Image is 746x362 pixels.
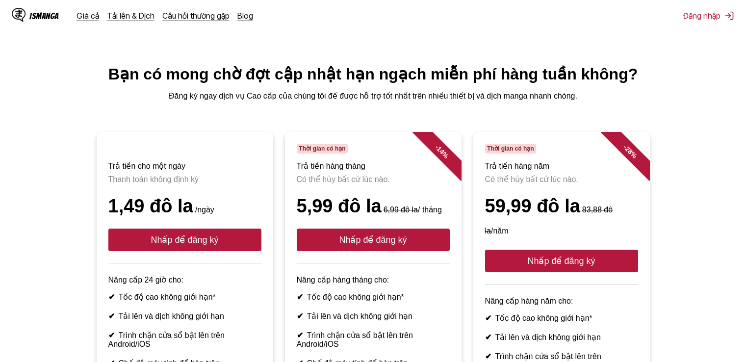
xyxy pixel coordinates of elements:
[623,145,634,155] font: 28
[108,312,115,320] font: ✔
[108,162,185,170] font: Trả tiền cho một ngày
[151,235,218,245] font: Nhấp để đăng ký
[29,11,59,21] font: IsManga
[621,143,629,151] font: -
[108,196,193,216] font: 1,49 đô la
[440,150,450,160] font: %
[297,229,450,251] button: Nhấp để đăng ký
[297,175,390,183] font: Có thể hủy bất cứ lúc nào.
[485,333,491,341] font: ✔
[162,11,230,21] a: Câu hỏi thường gặp
[724,11,734,21] img: Đăng xuất
[485,196,580,216] font: 59,99 đô la
[485,352,491,361] font: ✔
[119,293,216,301] font: Tốc độ cao không giới hạn*
[485,175,578,183] font: Có thể hủy bất cứ lúc nào.
[495,314,592,322] font: Tốc độ cao không giới hạn*
[629,150,639,160] font: %
[485,314,491,322] font: ✔
[683,11,734,21] button: Đăng nhập
[297,331,413,348] font: Trình chặn cửa sổ bật lên trên Android/iOS
[107,11,154,21] a: Tải lên & Dịch
[307,293,404,301] font: Tốc độ cao không giới hạn*
[297,162,365,170] font: Trả tiền hàng tháng
[495,333,601,341] font: Tải lên và dịch không giới hạn
[339,235,407,245] font: Nhấp để đăng ký
[119,312,224,320] font: Tải lên và dịch không giới hạn
[297,276,389,284] font: Nâng cấp hàng tháng cho:
[195,206,214,214] font: /ngày
[108,175,199,183] font: Thanh toán không định kỳ
[108,229,261,251] button: Nhấp để đăng ký
[237,11,253,21] a: Blog
[297,331,303,339] font: ✔
[487,145,534,152] font: Thời gian có hạn
[12,8,77,24] a: Logo IsMangaIsManga
[418,206,442,214] font: / tháng
[77,11,99,21] a: Giá cả
[433,143,440,151] font: -
[384,206,418,214] font: 6,99 đô la
[299,145,345,152] font: Thời gian có hạn
[485,250,638,272] button: Nhấp để đăng ký
[12,8,26,22] img: Logo IsManga
[307,312,412,320] font: Tải lên và dịch không giới hạn
[297,293,303,301] font: ✔
[683,11,720,21] font: Đăng nhập
[108,65,638,83] font: Bạn có mong chờ đợt cập nhật hạn ngạch miễn phí hàng tuần không?
[485,162,549,170] font: Trả tiền hàng năm
[297,196,382,216] font: 5,99 đô la
[435,145,446,155] font: 14
[485,297,573,305] font: Nâng cấp hàng năm cho:
[527,256,595,266] font: Nhấp để đăng ký
[108,293,115,301] font: ✔
[169,92,577,100] font: Đăng ký ngay dịch vụ Cao cấp của chúng tôi để được hỗ trợ tốt nhất trên nhiều thiết bị và dịch ma...
[108,331,115,339] font: ✔
[491,227,509,235] font: /năm
[108,276,183,284] font: Nâng cấp 24 giờ cho:
[108,331,225,348] font: Trình chặn cửa sổ bật lên trên Android/iOS
[297,312,303,320] font: ✔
